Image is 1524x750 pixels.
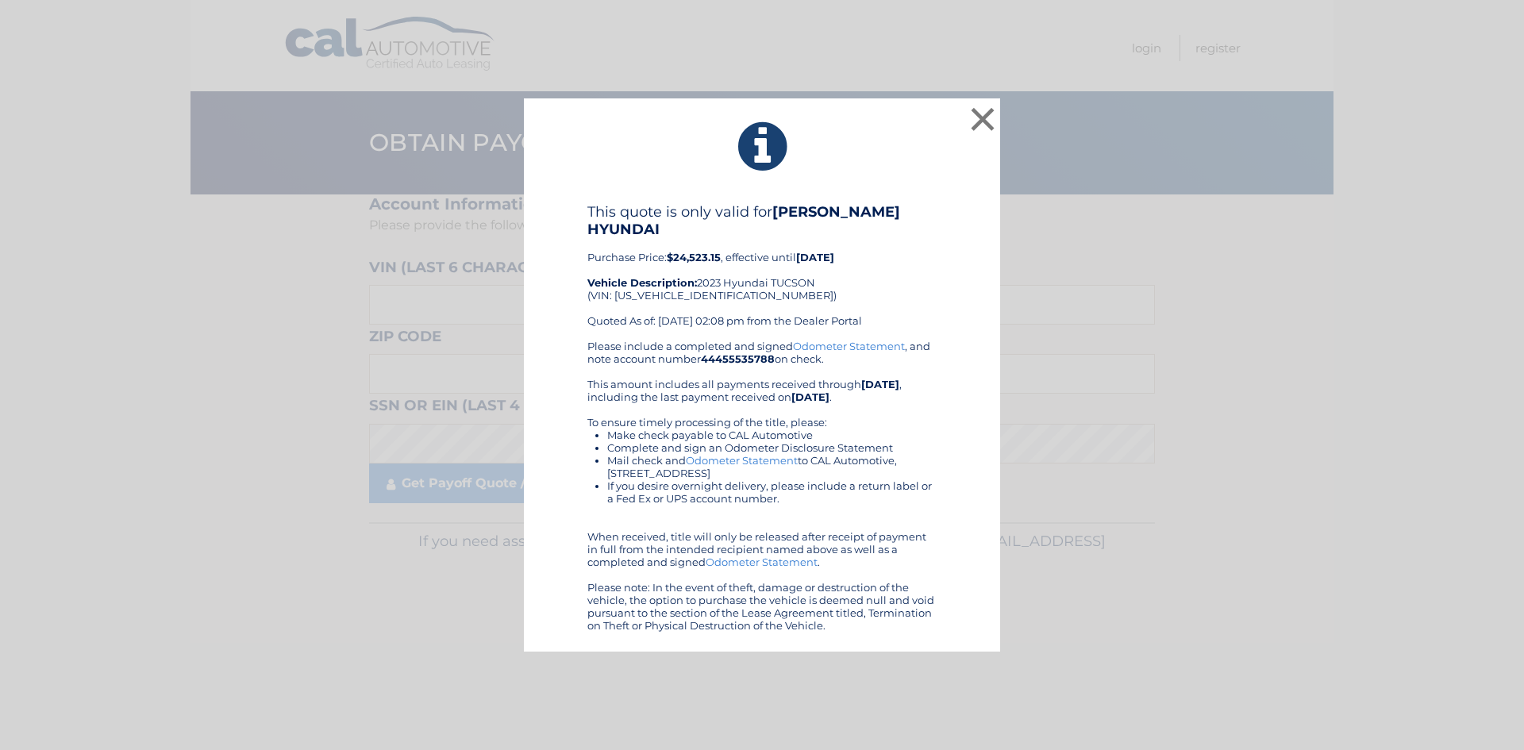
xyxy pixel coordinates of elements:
[587,203,937,238] h4: This quote is only valid for
[587,203,937,340] div: Purchase Price: , effective until 2023 Hyundai TUCSON (VIN: [US_VEHICLE_IDENTIFICATION_NUMBER]) Q...
[607,441,937,454] li: Complete and sign an Odometer Disclosure Statement
[686,454,798,467] a: Odometer Statement
[587,340,937,632] div: Please include a completed and signed , and note account number on check. This amount includes al...
[791,390,829,403] b: [DATE]
[706,556,818,568] a: Odometer Statement
[607,479,937,505] li: If you desire overnight delivery, please include a return label or a Fed Ex or UPS account number.
[967,103,999,135] button: ×
[587,203,900,238] b: [PERSON_NAME] HYUNDAI
[796,251,834,263] b: [DATE]
[607,454,937,479] li: Mail check and to CAL Automotive, [STREET_ADDRESS]
[587,276,697,289] strong: Vehicle Description:
[861,378,899,390] b: [DATE]
[793,340,905,352] a: Odometer Statement
[701,352,775,365] b: 44455535788
[607,429,937,441] li: Make check payable to CAL Automotive
[667,251,721,263] b: $24,523.15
